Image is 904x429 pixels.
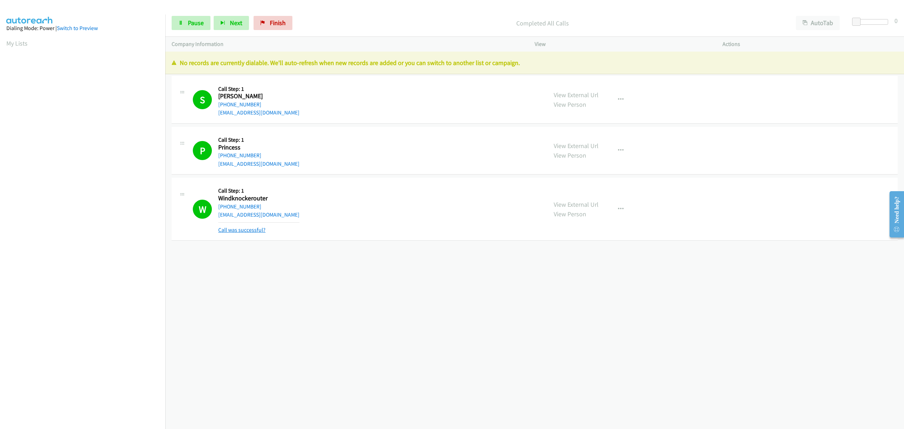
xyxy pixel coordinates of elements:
a: Finish [254,16,292,30]
div: 0 [894,16,898,25]
a: View External Url [554,200,599,208]
h1: P [193,141,212,160]
p: No records are currently dialable. We'll auto-refresh when new records are added or you can switc... [172,58,898,67]
span: Pause [188,19,204,27]
iframe: Dialpad [6,54,165,390]
p: Completed All Calls [302,18,783,28]
p: Company Information [172,40,522,48]
a: View Person [554,210,586,218]
a: [EMAIL_ADDRESS][DOMAIN_NAME] [218,211,299,218]
a: [PHONE_NUMBER] [218,152,261,159]
h1: W [193,200,212,219]
a: View External Url [554,91,599,99]
a: Switch to Preview [57,25,98,31]
p: View [535,40,710,48]
iframe: Resource Center [884,186,904,242]
a: Call was successful? [218,227,266,233]
h2: Princess [218,143,279,152]
a: [PHONE_NUMBER] [218,101,261,108]
button: AutoTab [796,16,840,30]
a: [PHONE_NUMBER] [218,203,261,210]
span: Finish [270,19,286,27]
h5: Call Step: 1 [218,187,299,194]
a: View External Url [554,142,599,150]
div: Delay between calls (in seconds) [856,19,888,25]
a: View Person [554,100,586,108]
h5: Call Step: 1 [218,86,299,93]
button: Next [214,16,249,30]
h2: Windknockerouter [218,194,279,202]
h5: Call Step: 1 [218,136,299,143]
div: Dialing Mode: Power | [6,24,159,33]
a: Pause [172,16,210,30]
h1: S [193,90,212,109]
p: Actions [722,40,898,48]
a: [EMAIL_ADDRESS][DOMAIN_NAME] [218,109,299,116]
a: View Person [554,151,586,159]
a: [EMAIL_ADDRESS][DOMAIN_NAME] [218,160,299,167]
span: Next [230,19,242,27]
a: My Lists [6,39,28,47]
h2: [PERSON_NAME] [218,92,279,100]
